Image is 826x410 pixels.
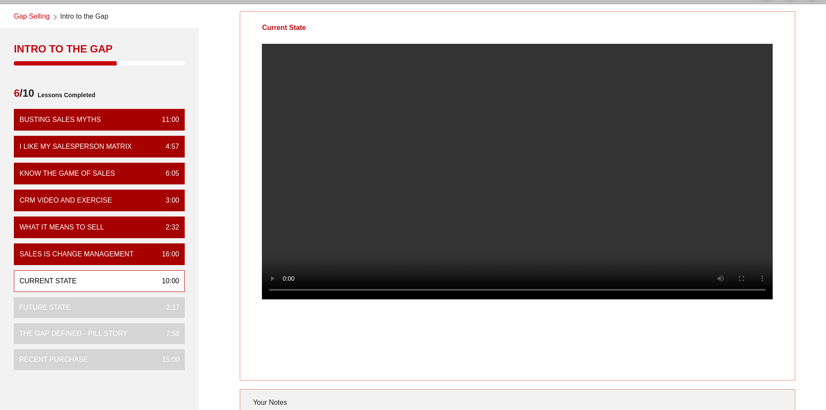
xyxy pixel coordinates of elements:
div: 6:05 [159,168,179,179]
div: 2:17 [159,302,180,313]
div: Recent Purchase [19,354,88,365]
span: Lessons Completed [34,86,95,104]
div: 7:58 [159,328,180,339]
div: Sales is Change Management [20,249,134,259]
div: 2:32 [159,222,179,233]
div: Intro to the Gap [14,42,185,56]
div: 3:00 [159,195,179,206]
div: 15:00 [155,354,180,365]
div: Future State [19,302,71,313]
span: Intro to the Gap [60,11,108,23]
div: 16:00 [155,249,179,259]
div: Current State [240,12,327,44]
div: 4:57 [159,141,179,152]
a: Gap Selling [14,11,50,23]
span: /10 [14,86,34,104]
div: 10:00 [155,276,179,286]
div: CRM VIDEO and EXERCISE [20,195,112,206]
div: Current State [20,276,77,286]
div: 11:00 [155,115,179,125]
div: Busting Sales Myths [20,115,101,125]
div: Know the Game of Sales [20,168,115,179]
div: I Like My Salesperson Matrix [20,141,132,152]
span: 6 [14,87,20,99]
div: The Gap Defined - Pill Story [19,328,127,339]
div: What it means to sell [20,222,104,233]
